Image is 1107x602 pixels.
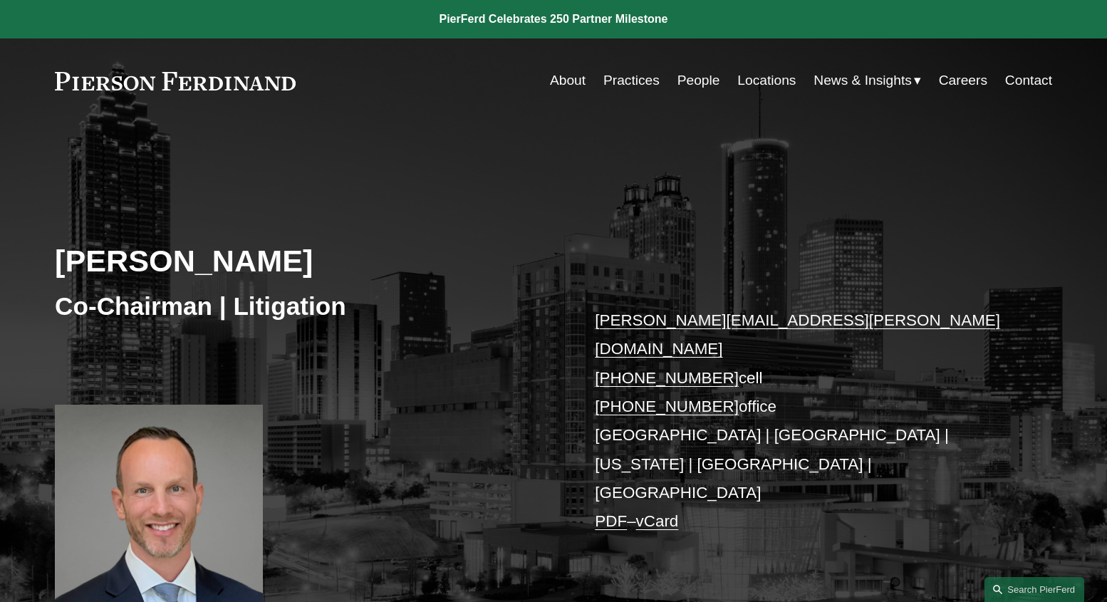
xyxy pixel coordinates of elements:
[595,512,627,530] a: PDF
[595,311,1000,358] a: [PERSON_NAME][EMAIL_ADDRESS][PERSON_NAME][DOMAIN_NAME]
[984,577,1084,602] a: Search this site
[595,306,1010,536] p: cell office [GEOGRAPHIC_DATA] | [GEOGRAPHIC_DATA] | [US_STATE] | [GEOGRAPHIC_DATA] | [GEOGRAPHIC_...
[55,242,553,279] h2: [PERSON_NAME]
[55,291,553,322] h3: Co-Chairman | Litigation
[677,67,720,94] a: People
[595,369,739,387] a: [PHONE_NUMBER]
[814,68,912,93] span: News & Insights
[1005,67,1052,94] a: Contact
[550,67,586,94] a: About
[814,67,921,94] a: folder dropdown
[737,67,796,94] a: Locations
[595,398,739,415] a: [PHONE_NUMBER]
[939,67,987,94] a: Careers
[636,512,679,530] a: vCard
[603,67,660,94] a: Practices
